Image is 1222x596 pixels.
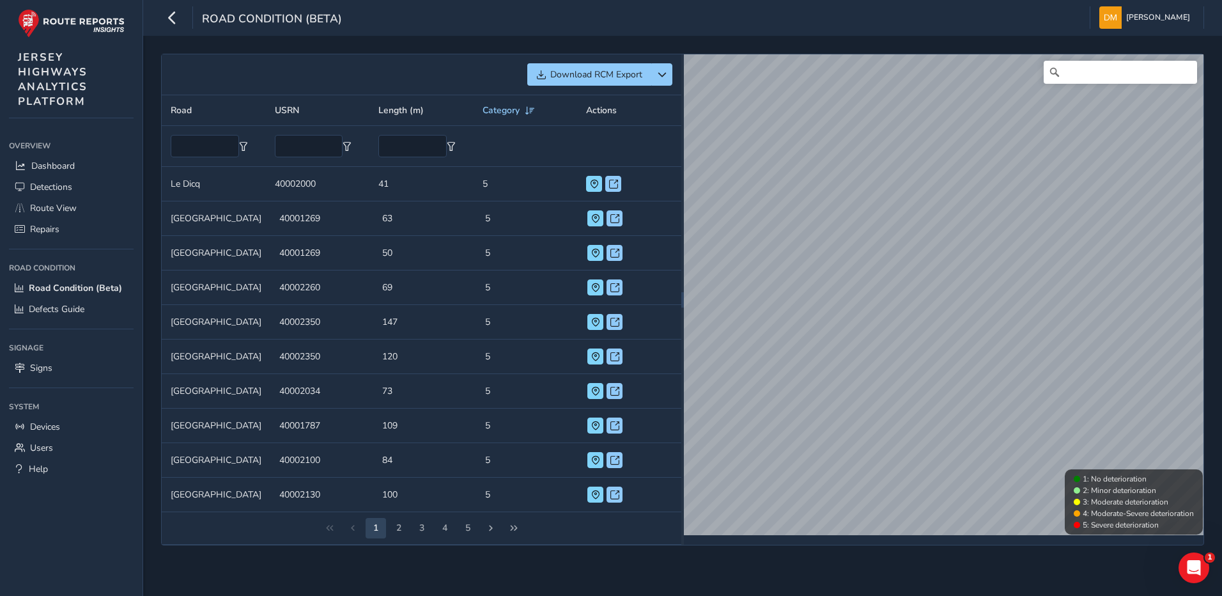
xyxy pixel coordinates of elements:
td: 40001787 [270,409,373,443]
span: [PERSON_NAME] [1126,6,1190,29]
td: 5 [474,167,578,201]
td: 147 [373,305,476,340]
a: Dashboard [9,155,134,176]
span: Signs [30,362,52,374]
td: 5 [476,478,579,512]
td: 100 [373,478,476,512]
a: Road Condition (Beta) [9,278,134,299]
button: Page 2 [366,518,386,538]
td: 5 [476,271,579,305]
td: [GEOGRAPHIC_DATA] [162,409,270,443]
span: 4: Moderate-Severe deterioration [1083,508,1194,519]
button: Download RCM Export [527,63,651,86]
span: Actions [586,104,617,116]
iframe: Intercom live chat [1179,553,1209,583]
span: Length (m) [378,104,424,116]
span: Route View [30,202,77,214]
span: Download RCM Export [550,68,642,81]
td: [GEOGRAPHIC_DATA] [162,478,270,512]
button: Filter [343,142,352,151]
span: Defects Guide [29,303,84,315]
div: System [9,397,134,416]
td: 50 [373,236,476,271]
td: 73 [373,374,476,409]
button: Page 3 [389,518,409,538]
div: Signage [9,338,134,357]
button: [PERSON_NAME] [1099,6,1195,29]
td: 84 [373,443,476,478]
td: 5 [476,201,579,236]
div: Overview [9,136,134,155]
span: 5: Severe deterioration [1083,520,1159,530]
button: Page 5 [435,518,455,538]
button: Page 6 [458,518,478,538]
td: 5 [476,443,579,478]
td: [GEOGRAPHIC_DATA] [162,340,270,374]
td: 5 [476,409,579,443]
span: 1 [1205,553,1215,563]
img: rr logo [18,9,125,38]
a: Defects Guide [9,299,134,320]
button: Filter [447,142,456,151]
td: 109 [373,409,476,443]
button: Last Page [504,518,524,538]
a: Devices [9,416,134,437]
button: Next Page [481,518,501,538]
a: Detections [9,176,134,198]
span: Detections [30,181,72,193]
button: Page 4 [412,518,432,538]
span: USRN [275,104,299,116]
td: 5 [476,305,579,340]
canvas: Map [684,54,1203,535]
span: Road Condition (Beta) [202,11,342,29]
td: 120 [373,340,476,374]
td: [GEOGRAPHIC_DATA] [162,443,270,478]
td: 40002034 [270,374,373,409]
span: Help [29,463,48,475]
button: Filter [239,142,248,151]
span: 2: Minor deterioration [1083,485,1156,496]
td: 63 [373,201,476,236]
span: 3: Moderate deterioration [1083,497,1168,507]
span: Users [30,442,53,454]
td: 40002100 [270,443,373,478]
a: Help [9,459,134,480]
div: Road Condition [9,258,134,278]
td: 5 [476,340,579,374]
span: Dashboard [31,160,75,172]
td: 69 [373,271,476,305]
td: [GEOGRAPHIC_DATA] [162,305,270,340]
td: [GEOGRAPHIC_DATA] [162,374,270,409]
td: 40002350 [270,305,373,340]
a: Users [9,437,134,459]
td: [GEOGRAPHIC_DATA] [162,236,270,271]
td: 40001269 [270,201,373,236]
td: 40002000 [266,167,370,201]
td: 41 [369,167,474,201]
span: 1: No deterioration [1083,474,1147,484]
span: Repairs [30,223,59,235]
a: Route View [9,198,134,219]
td: 40002260 [270,271,373,305]
span: Road Condition (Beta) [29,282,122,294]
img: diamond-layout [1099,6,1122,29]
td: [GEOGRAPHIC_DATA] [162,201,270,236]
td: 40002350 [270,340,373,374]
span: Category [483,104,520,116]
span: JERSEY HIGHWAYS ANALYTICS PLATFORM [18,50,88,109]
a: Repairs [9,219,134,240]
td: [GEOGRAPHIC_DATA] [162,271,270,305]
td: 40002130 [270,478,373,512]
a: Signs [9,357,134,379]
td: 5 [476,236,579,271]
input: Search [1044,61,1197,84]
td: 40001269 [270,236,373,271]
td: Le Dicq [162,167,266,201]
span: Devices [30,421,60,433]
span: Road [171,104,192,116]
td: 5 [476,374,579,409]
